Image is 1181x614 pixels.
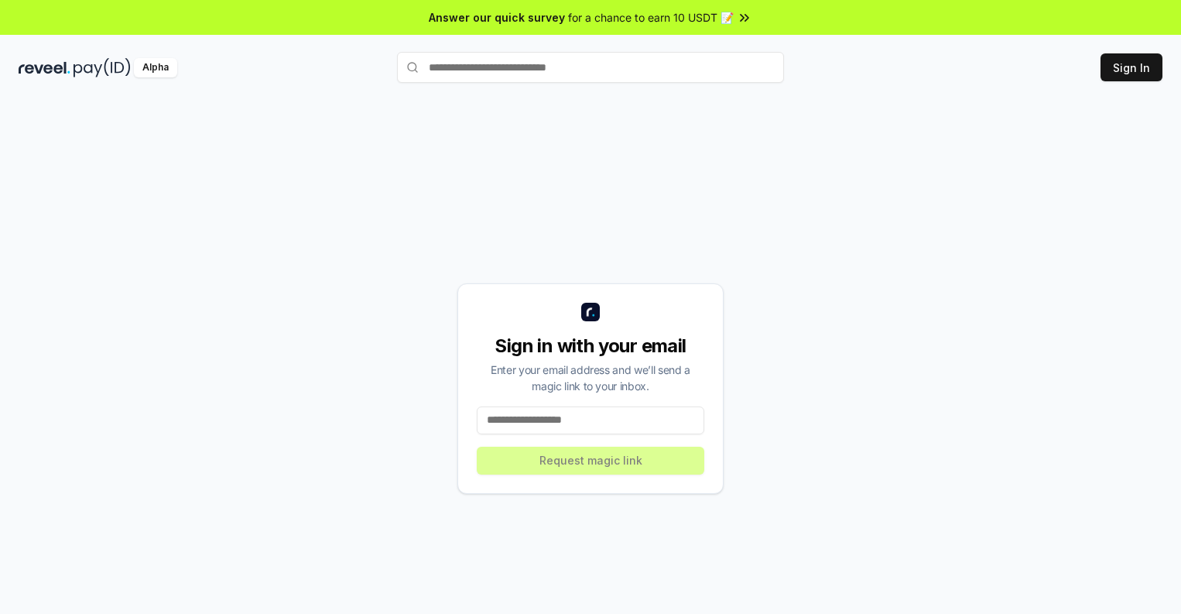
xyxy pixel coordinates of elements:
[477,334,704,358] div: Sign in with your email
[477,362,704,394] div: Enter your email address and we’ll send a magic link to your inbox.
[581,303,600,321] img: logo_small
[568,9,734,26] span: for a chance to earn 10 USDT 📝
[1101,53,1162,81] button: Sign In
[19,58,70,77] img: reveel_dark
[429,9,565,26] span: Answer our quick survey
[134,58,177,77] div: Alpha
[74,58,131,77] img: pay_id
